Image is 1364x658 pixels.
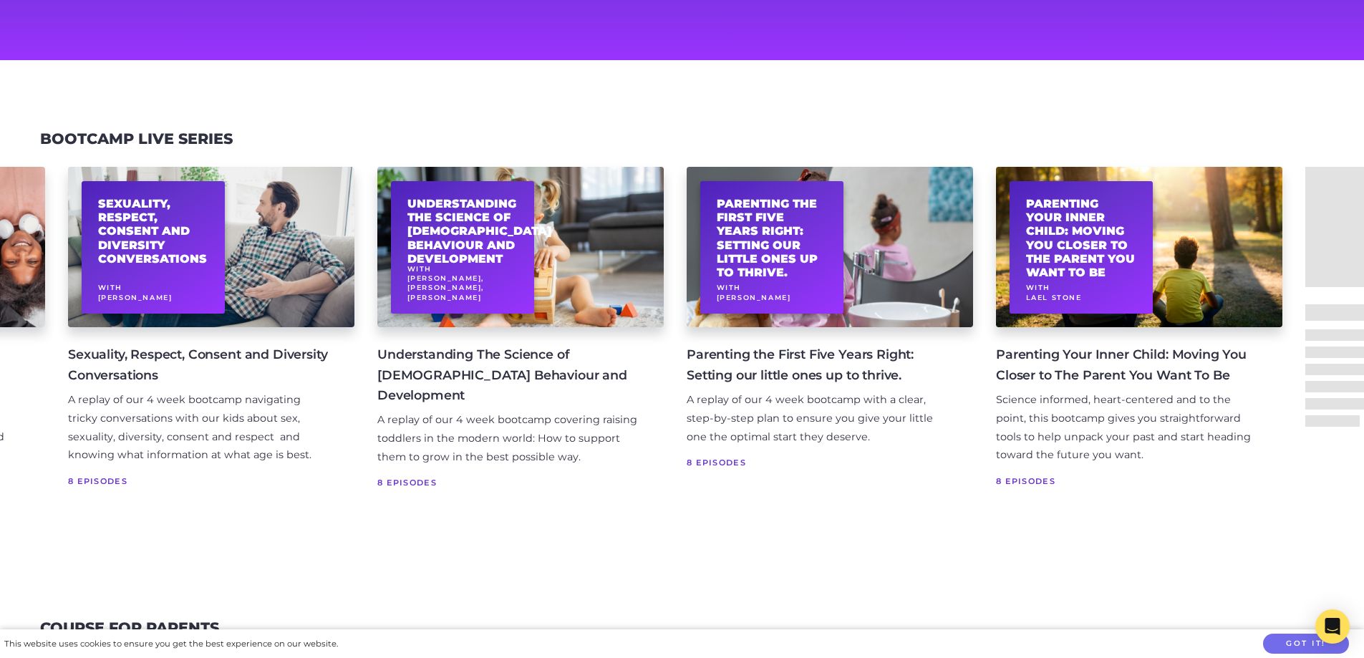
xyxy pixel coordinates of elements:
[1026,197,1137,279] h2: Parenting Your Inner Child: Moving You Closer to The Parent You Want To Be
[1315,609,1350,644] div: Open Intercom Messenger
[98,284,122,291] span: With
[98,294,173,301] span: [PERSON_NAME]
[98,197,209,266] h2: Sexuality, Respect, Consent and Diversity Conversations
[407,274,484,301] span: [PERSON_NAME], [PERSON_NAME], [PERSON_NAME]
[377,344,641,405] h4: Understanding The Science of [DEMOGRAPHIC_DATA] Behaviour and Development
[407,197,518,266] h2: Understanding The Science of [DEMOGRAPHIC_DATA] Behaviour and Development
[717,284,741,291] span: With
[996,391,1259,465] div: Science informed, heart-centered and to the point, this bootcamp gives you straightforward tools ...
[68,391,332,465] div: A replay of our 4 week bootcamp navigating tricky conversations with our kids about sex, sexualit...
[687,455,950,470] span: 8 Episodes
[68,474,332,488] span: 8 Episodes
[687,167,973,505] a: Parenting the First Five Years Right: Setting our little ones up to thrive. With[PERSON_NAME] Par...
[996,344,1259,384] h4: Parenting Your Inner Child: Moving You Closer to The Parent You Want To Be
[377,167,664,505] a: Understanding The Science of [DEMOGRAPHIC_DATA] Behaviour and Development With[PERSON_NAME], [PER...
[717,197,828,279] h2: Parenting the First Five Years Right: Setting our little ones up to thrive.
[407,265,432,273] span: With
[40,619,219,637] a: Course for Parents
[996,474,1259,488] span: 8 Episodes
[687,391,950,447] div: A replay of our 4 week bootcamp with a clear, step-by-step plan to ensure you give your little on...
[377,475,641,490] span: 8 Episodes
[687,344,950,384] h4: Parenting the First Five Years Right: Setting our little ones up to thrive.
[996,167,1282,505] a: Parenting Your Inner Child: Moving You Closer to The Parent You Want To Be WithLael Stone Parenti...
[1263,634,1349,654] button: Got it!
[1026,294,1082,301] span: Lael Stone
[1026,284,1050,291] span: With
[68,167,354,505] a: Sexuality, Respect, Consent and Diversity Conversations With[PERSON_NAME] Sexuality, Respect, Con...
[377,411,641,467] div: A replay of our 4 week bootcamp covering raising toddlers in the modern world: How to support the...
[68,344,332,384] h4: Sexuality, Respect, Consent and Diversity Conversations
[4,637,338,652] div: This website uses cookies to ensure you get the best experience on our website.
[40,130,233,147] a: Bootcamp Live Series
[717,294,791,301] span: [PERSON_NAME]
